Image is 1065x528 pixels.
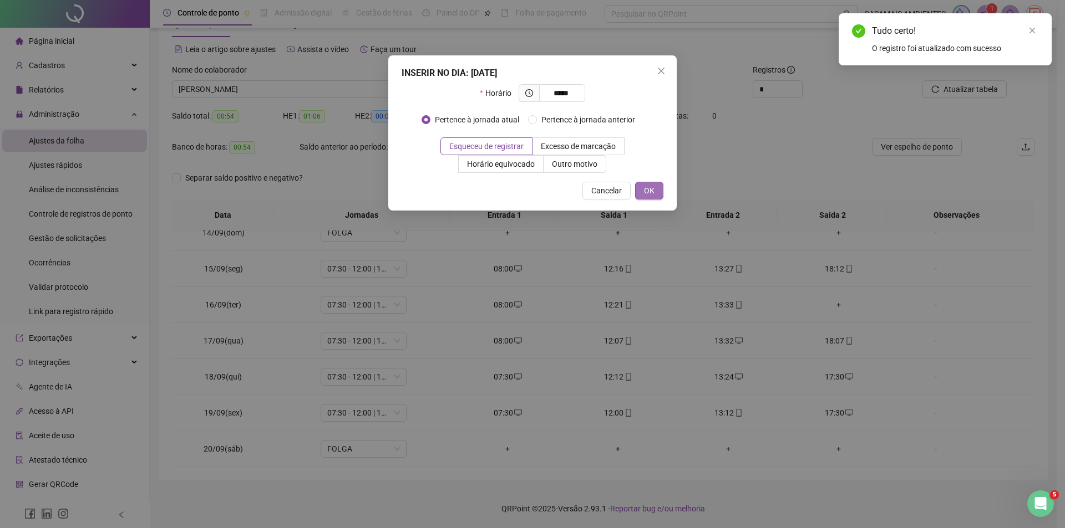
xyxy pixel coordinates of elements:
button: Cancelar [582,182,631,199]
iframe: Intercom live chat [1027,490,1054,517]
span: Pertence à jornada anterior [537,114,640,126]
span: check-circle [852,24,865,38]
a: Close [1026,24,1038,37]
span: 5 [1050,490,1059,499]
label: Horário [480,84,518,102]
span: Horário equivocado [467,160,535,168]
div: O registro foi atualizado com sucesso [872,42,1038,54]
span: OK [644,184,655,197]
span: Outro motivo [552,160,597,168]
span: Excesso de marcação [541,142,616,151]
span: Pertence à jornada atual [430,114,524,126]
button: Close [652,62,670,80]
span: Cancelar [591,184,622,197]
div: INSERIR NO DIA : [DATE] [402,66,663,80]
button: OK [635,182,663,199]
span: close [1028,27,1036,34]
span: close [657,66,666,75]
span: clock-circle [525,89,533,97]
span: Esqueceu de registrar [449,142,524,151]
div: Tudo certo! [872,24,1038,38]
